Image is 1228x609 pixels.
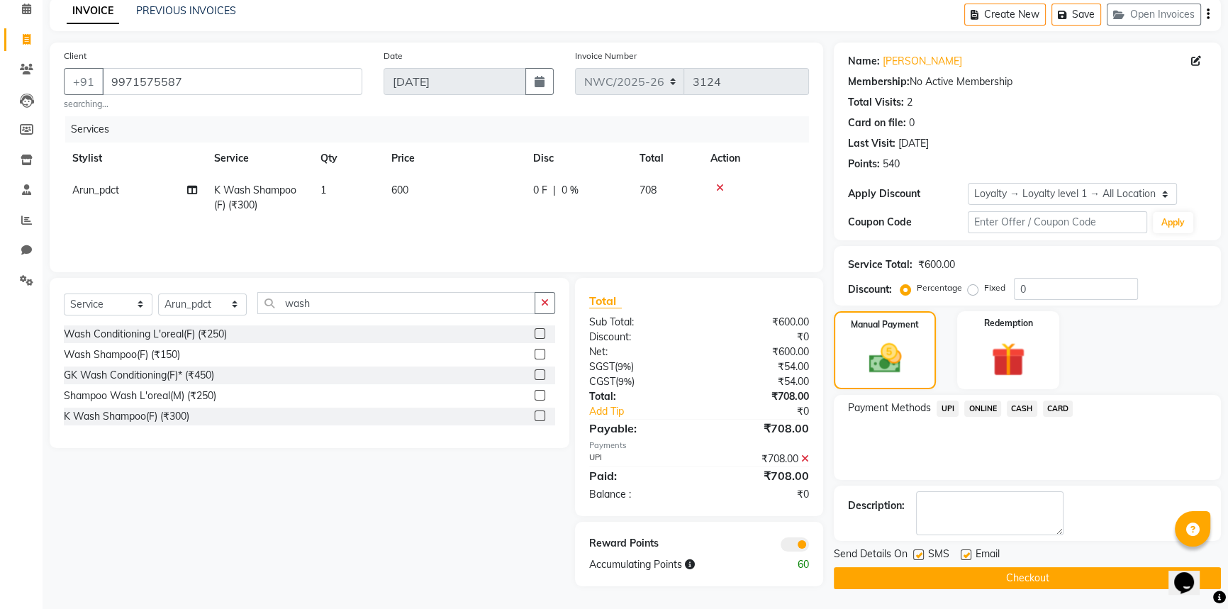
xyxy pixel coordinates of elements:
div: Wash Shampoo(F) (₹150) [64,347,180,362]
span: K Wash Shampoo(F) (₹300) [214,184,296,211]
input: Enter Offer / Coupon Code [968,211,1147,233]
div: Net: [579,345,699,359]
small: searching... [64,98,362,111]
div: Last Visit: [848,136,895,151]
div: Paid: [579,467,699,484]
div: GK Wash Conditioning(F)* (₹450) [64,368,214,383]
div: [DATE] [898,136,929,151]
div: Payments [589,440,810,452]
div: ₹54.00 [699,374,820,389]
div: Total: [579,389,699,404]
input: Search by Name/Mobile/Email/Code [102,68,362,95]
div: ₹600.00 [918,257,955,272]
span: 9% [618,361,631,372]
span: SGST [589,360,615,373]
div: K Wash Shampoo(F) (₹300) [64,409,189,424]
input: Search or Scan [257,292,535,314]
div: Balance : [579,487,699,502]
div: ₹600.00 [699,315,820,330]
span: Send Details On [834,547,908,564]
button: +91 [64,68,104,95]
div: Services [65,116,820,143]
span: 600 [391,184,408,196]
div: Reward Points [579,536,699,552]
div: Discount: [848,282,892,297]
span: CGST [589,375,615,388]
span: Payment Methods [848,401,931,415]
div: 540 [883,157,900,172]
div: ₹708.00 [699,420,820,437]
label: Invoice Number [575,50,637,62]
a: [PERSON_NAME] [883,54,962,69]
label: Date [384,50,403,62]
label: Redemption [984,317,1033,330]
span: 0 % [562,183,579,198]
div: Apply Discount [848,186,968,201]
div: ₹708.00 [699,389,820,404]
div: Wash Conditioning L'oreal(F) (₹250) [64,327,227,342]
div: Discount: [579,330,699,345]
div: ₹0 [699,487,820,502]
th: Service [206,143,312,174]
label: Client [64,50,86,62]
div: Total Visits: [848,95,904,110]
div: ₹600.00 [699,345,820,359]
div: Service Total: [848,257,912,272]
span: Arun_pdct [72,184,119,196]
a: Add Tip [579,404,720,419]
div: ₹0 [699,330,820,345]
div: ₹708.00 [699,452,820,466]
th: Price [383,143,525,174]
th: Stylist [64,143,206,174]
div: No Active Membership [848,74,1207,89]
div: 0 [909,116,915,130]
span: 708 [640,184,657,196]
div: Points: [848,157,880,172]
div: ( ) [579,374,699,389]
a: PREVIOUS INVOICES [136,4,236,17]
div: Coupon Code [848,215,968,230]
button: Checkout [834,567,1221,589]
span: CASH [1007,401,1037,417]
div: ₹54.00 [699,359,820,374]
th: Qty [312,143,383,174]
button: Apply [1153,212,1193,233]
img: _gift.svg [981,338,1036,381]
div: 2 [907,95,912,110]
span: UPI [937,401,959,417]
th: Total [631,143,702,174]
span: 9% [618,376,632,387]
div: Card on file: [848,116,906,130]
button: Save [1051,4,1101,26]
span: SMS [928,547,949,564]
th: Disc [525,143,631,174]
div: ₹708.00 [699,467,820,484]
label: Percentage [917,281,962,294]
span: 0 F [533,183,547,198]
div: Accumulating Points [579,557,760,572]
div: Shampoo Wash L'oreal(M) (₹250) [64,389,216,403]
span: Total [589,294,622,308]
span: ONLINE [964,401,1001,417]
div: Description: [848,498,905,513]
span: | [553,183,556,198]
div: Sub Total: [579,315,699,330]
div: Name: [848,54,880,69]
label: Fixed [984,281,1005,294]
div: Membership: [848,74,910,89]
img: _cash.svg [859,340,912,377]
label: Manual Payment [851,318,919,331]
button: Open Invoices [1107,4,1201,26]
div: ( ) [579,359,699,374]
span: 1 [320,184,326,196]
th: Action [702,143,809,174]
iframe: chat widget [1168,552,1214,595]
span: Email [976,547,1000,564]
button: Create New [964,4,1046,26]
div: ₹0 [719,404,820,419]
div: Payable: [579,420,699,437]
span: CARD [1043,401,1073,417]
div: 60 [759,557,820,572]
div: UPI [579,452,699,466]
